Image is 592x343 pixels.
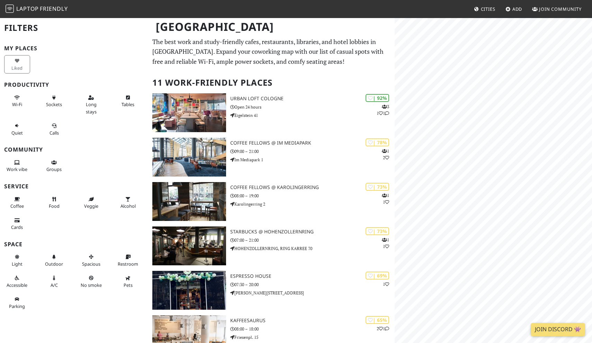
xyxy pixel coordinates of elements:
span: Coffee [10,203,24,209]
h3: Coffee Fellows @ Karolingerring [230,185,395,190]
button: Spacious [78,251,104,269]
button: A/C [41,272,67,291]
p: 08:00 – 19:00 [230,192,395,199]
img: Espresso House [152,271,226,310]
span: Work-friendly tables [122,101,134,108]
span: Food [49,203,60,209]
button: Tables [115,92,141,110]
span: Stable Wi-Fi [12,101,22,108]
p: HOHENZOLLERNRING, RING KARREE 70 [230,245,395,252]
p: Im Mediapark 1 [230,156,395,163]
span: Natural light [12,261,23,267]
h3: Productivity [4,82,144,88]
span: Join Community [539,6,582,12]
h3: Community [4,146,144,153]
div: | 92% [366,94,389,102]
a: Cities [471,3,498,15]
h3: Kaffeesaurus [230,318,395,324]
button: Accessible [4,272,30,291]
a: URBAN LOFT Cologne | 92% 311 URBAN LOFT Cologne Open 24 hours Eigelstein 41 [148,93,395,132]
button: Restroom [115,251,141,269]
span: Credit cards [11,224,23,230]
h3: My Places [4,45,144,52]
p: 2 1 [377,325,389,332]
h2: Filters [4,17,144,38]
h3: Starbucks @ Hohenzollernring [230,229,395,235]
span: Power sockets [46,101,62,108]
p: 1 [383,281,389,288]
a: Join Discord 👾 [531,323,585,336]
button: Wi-Fi [4,92,30,110]
button: Coffee [4,194,30,212]
span: Accessible [7,282,27,288]
span: Long stays [86,101,97,114]
a: Coffee Fellows @ Karolingerring | 73% 11 Coffee Fellows @ Karolingerring 08:00 – 19:00 Karolinger... [148,182,395,221]
button: Veggie [78,194,104,212]
img: URBAN LOFT Cologne [152,93,226,132]
span: Video/audio calls [50,130,59,136]
p: Open 24 hours [230,104,395,110]
span: Outdoor area [45,261,63,267]
span: Alcohol [120,203,136,209]
a: Join Community [529,3,584,15]
p: 1 1 [382,192,389,205]
button: Outdoor [41,251,67,269]
h3: Espresso House [230,273,395,279]
button: Cards [4,215,30,233]
span: Laptop [16,5,39,12]
div: | 73% [366,227,389,235]
p: Karolingerring 2 [230,201,395,207]
button: Quiet [4,120,30,138]
p: 07:00 – 21:00 [230,237,395,243]
span: Group tables [46,166,62,172]
span: People working [7,166,27,172]
p: 1 2 [382,148,389,161]
span: Veggie [84,203,98,209]
button: Light [4,251,30,269]
img: Starbucks @ Hohenzollernring [152,226,226,265]
span: Parking [9,303,25,309]
a: Add [503,3,525,15]
h2: 11 Work-Friendly Places [152,72,391,93]
button: Parking [4,293,30,312]
button: Pets [115,272,141,291]
button: No smoke [78,272,104,291]
p: 3 1 1 [377,103,389,117]
button: Groups [41,157,67,175]
span: Air conditioned [51,282,58,288]
span: Quiet [11,130,23,136]
span: Cities [481,6,495,12]
span: Restroom [118,261,138,267]
p: Friesenpl. 15 [230,334,395,341]
img: Coffee Fellows @ Im Mediapark [152,138,226,177]
h3: Coffee Fellows @ Im Mediapark [230,140,395,146]
p: Eigelstein 41 [230,112,395,119]
button: Work vibe [4,157,30,175]
a: LaptopFriendly LaptopFriendly [6,3,68,15]
button: Alcohol [115,194,141,212]
span: Pet friendly [124,282,133,288]
p: [PERSON_NAME][STREET_ADDRESS] [230,290,395,296]
p: 08:00 – 18:00 [230,326,395,332]
span: Smoke free [81,282,102,288]
h3: URBAN LOFT Cologne [230,96,395,102]
a: Espresso House | 69% 1 Espresso House 07:30 – 20:00 [PERSON_NAME][STREET_ADDRESS] [148,271,395,310]
p: 09:00 – 21:00 [230,148,395,155]
a: Starbucks @ Hohenzollernring | 73% 11 Starbucks @ Hohenzollernring 07:00 – 21:00 HOHENZOLLERNRING... [148,226,395,265]
h3: Space [4,241,144,248]
span: Friendly [40,5,68,12]
div: | 69% [366,272,389,280]
span: Spacious [82,261,100,267]
button: Food [41,194,67,212]
img: Coffee Fellows @ Karolingerring [152,182,226,221]
h3: Service [4,183,144,190]
p: 1 1 [382,237,389,250]
p: 07:30 – 20:00 [230,281,395,288]
div: | 73% [366,183,389,191]
span: Add [512,6,522,12]
button: Long stays [78,92,104,117]
a: Coffee Fellows @ Im Mediapark | 78% 12 Coffee Fellows @ Im Mediapark 09:00 – 21:00 Im Mediapark 1 [148,138,395,177]
p: The best work and study-friendly cafes, restaurants, libraries, and hotel lobbies in [GEOGRAPHIC_... [152,37,391,67]
div: | 65% [366,316,389,324]
div: | 78% [366,138,389,146]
